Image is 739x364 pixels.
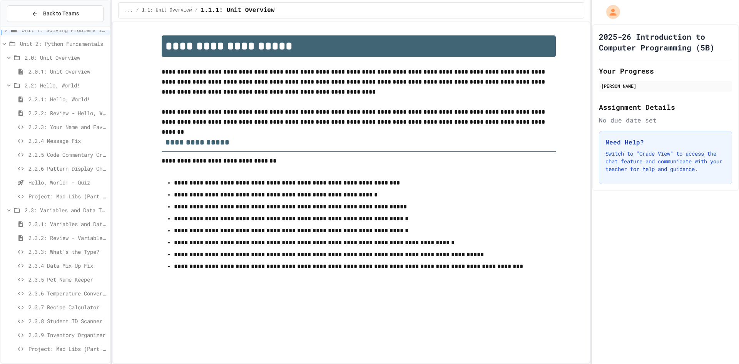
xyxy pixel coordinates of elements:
[43,10,79,18] span: Back to Teams
[28,289,107,297] span: 2.3.6 Temperature Converter
[136,7,139,13] span: /
[28,248,107,256] span: 2.3.3: What's the Type?
[28,192,107,200] span: Project: Mad Libs (Part 1)
[28,178,107,186] span: Hello, World! - Quiz
[25,206,107,214] span: 2.3: Variables and Data Types
[599,31,732,53] h1: 2025-26 Introduction to Computer Programming (5B)
[28,123,107,131] span: 2.2.3: Your Name and Favorite Movie
[28,67,107,75] span: 2.0.1: Unit Overview
[28,317,107,325] span: 2.3.8 Student ID Scanner
[599,102,732,112] h2: Assignment Details
[28,275,107,283] span: 2.3.5 Pet Name Keeper
[195,7,197,13] span: /
[28,234,107,242] span: 2.3.2: Review - Variables and Data Types
[28,331,107,339] span: 2.3.9 Inventory Organizer
[22,26,107,34] span: Unit 1: Solving Problems in Computer Science
[20,40,107,48] span: Unit 2: Python Fundamentals
[599,65,732,76] h2: Your Progress
[28,262,107,270] span: 2.3.4 Data Mix-Up Fix
[28,345,107,353] span: Project: Mad Libs (Part 2)
[25,54,107,62] span: 2.0: Unit Overview
[28,95,107,103] span: 2.2.1: Hello, World!
[601,82,730,89] div: [PERSON_NAME]
[605,138,726,147] h3: Need Help?
[598,3,622,21] div: My Account
[25,81,107,89] span: 2.2: Hello, World!
[142,7,192,13] span: 1.1: Unit Overview
[28,303,107,311] span: 2.3.7 Recipe Calculator
[7,5,104,22] button: Back to Teams
[605,150,726,173] p: Switch to "Grade View" to access the chat feature and communicate with your teacher for help and ...
[28,220,107,228] span: 2.3.1: Variables and Data Types
[28,109,107,117] span: 2.2.2: Review - Hello, World!
[125,7,133,13] span: ...
[599,116,732,125] div: No due date set
[28,151,107,159] span: 2.2.5 Code Commentary Creator
[201,6,274,15] span: 1.1.1: Unit Overview
[28,137,107,145] span: 2.2.4 Message Fix
[28,164,107,173] span: 2.2.6 Pattern Display Challenge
